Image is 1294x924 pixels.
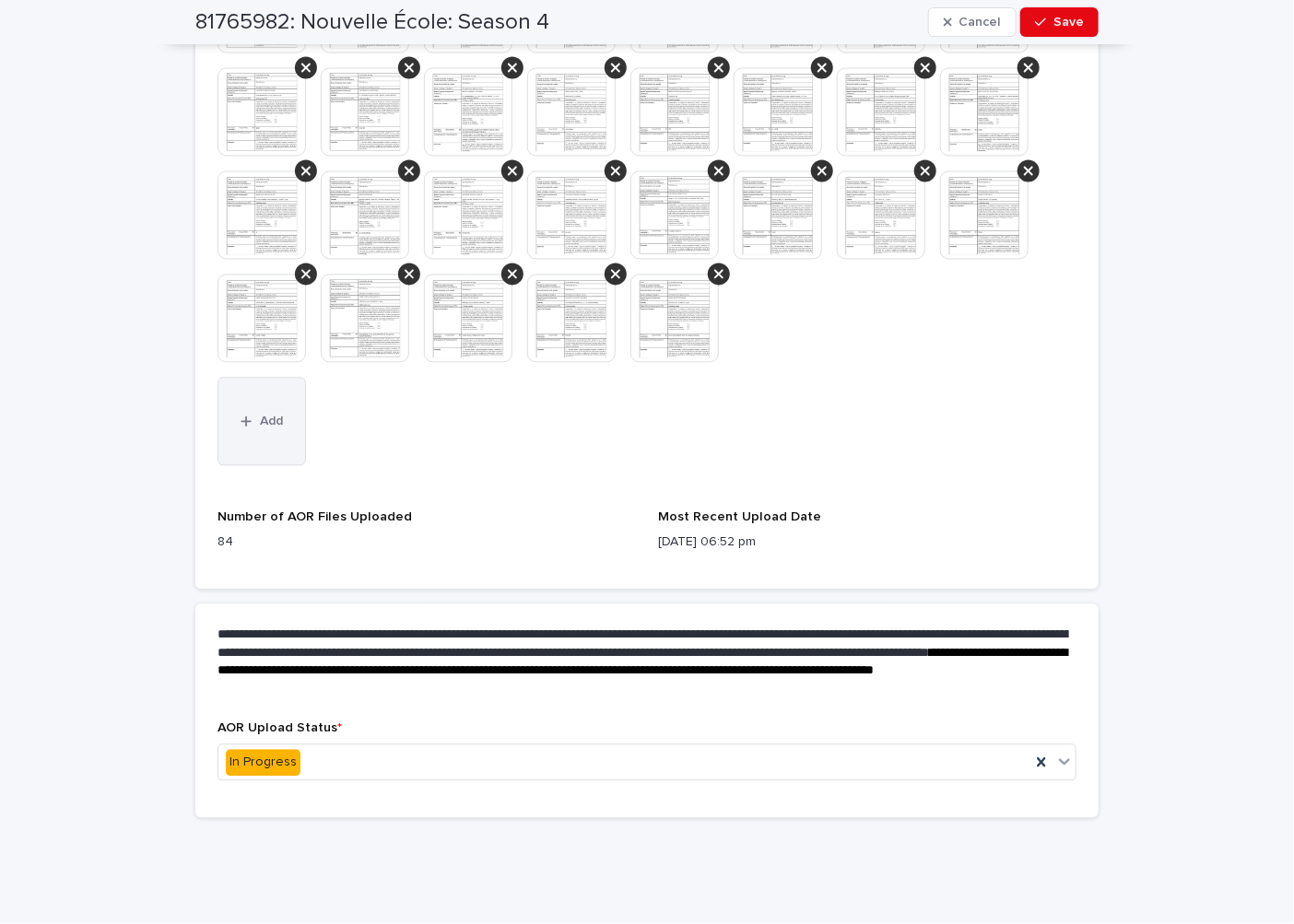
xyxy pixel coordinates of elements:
span: Most Recent Upload Date [658,510,821,523]
div: In Progress [226,749,300,776]
span: Save [1053,16,1084,29]
button: Save [1020,7,1099,37]
span: Add [260,415,283,427]
h2: 81765982: Nouvelle École: Season 4 [195,9,549,36]
p: 84 [218,532,636,552]
p: [DATE] 06:52 pm [658,532,1076,552]
span: AOR Upload Status [218,721,342,734]
button: Cancel [928,7,1017,37]
span: Number of AOR Files Uploaded [218,510,412,523]
span: Cancel [959,16,1001,29]
button: Add [218,377,306,465]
